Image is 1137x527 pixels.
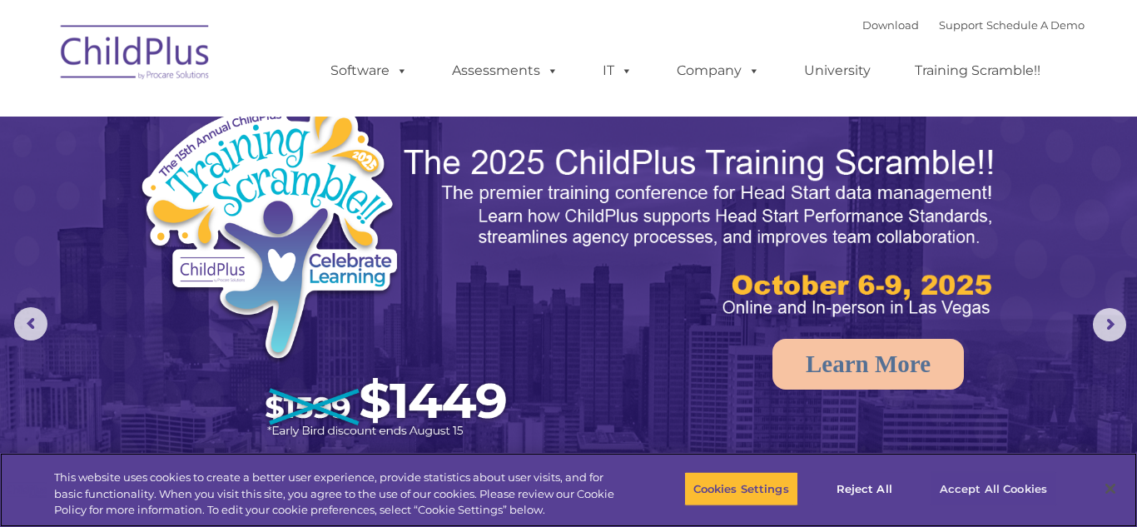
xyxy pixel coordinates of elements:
[231,110,282,122] span: Last name
[931,471,1056,506] button: Accept All Cookies
[54,470,625,519] div: This website uses cookies to create a better user experience, provide statistics about user visit...
[314,54,425,87] a: Software
[1092,470,1129,507] button: Close
[684,471,798,506] button: Cookies Settings
[772,339,964,390] a: Learn More
[862,18,1085,32] font: |
[898,54,1057,87] a: Training Scramble!!
[986,18,1085,32] a: Schedule A Demo
[586,54,649,87] a: IT
[787,54,887,87] a: University
[939,18,983,32] a: Support
[52,13,219,97] img: ChildPlus by Procare Solutions
[862,18,919,32] a: Download
[660,54,777,87] a: Company
[435,54,575,87] a: Assessments
[231,178,302,191] span: Phone number
[812,471,916,506] button: Reject All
